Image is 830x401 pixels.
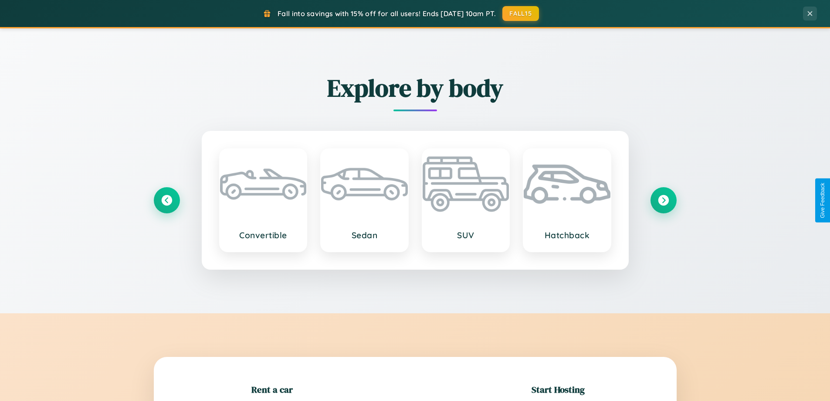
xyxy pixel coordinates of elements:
[532,230,602,240] h3: Hatchback
[431,230,501,240] h3: SUV
[502,6,539,21] button: FALL15
[154,71,677,105] h2: Explore by body
[229,230,298,240] h3: Convertible
[820,183,826,218] div: Give Feedback
[278,9,496,18] span: Fall into savings with 15% off for all users! Ends [DATE] 10am PT.
[330,230,399,240] h3: Sedan
[251,383,293,396] h2: Rent a car
[532,383,585,396] h2: Start Hosting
